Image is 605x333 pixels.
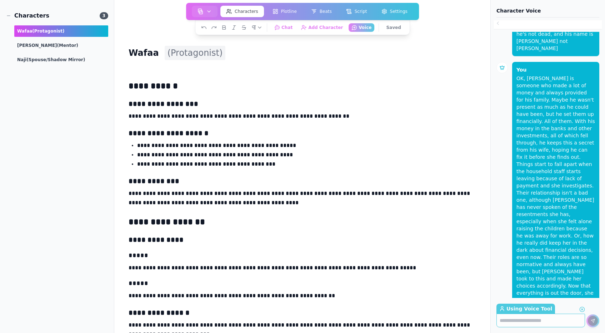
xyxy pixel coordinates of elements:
div: Characters [6,11,49,20]
div: Wafaa [14,25,108,37]
a: Settings [374,4,415,19]
label: Using Voice Tool [496,304,555,314]
a: Plotline [265,4,304,19]
div: Naji [14,54,108,65]
div: [PERSON_NAME] [14,40,108,51]
p: Character Voice [496,7,599,14]
a: Script [339,4,374,19]
h1: Wafaa [126,46,162,60]
h2: (protagonist) [165,46,226,60]
span: 3 [100,12,108,19]
div: he's not dead, and his name is [PERSON_NAME] not [PERSON_NAME] [516,30,595,52]
button: Voice [349,23,374,32]
span: (Mentor) [57,43,79,48]
p: You [516,66,595,73]
a: Characters [219,4,265,19]
img: storyboard [197,9,203,14]
span: (Spouse/Shadow Mirror) [26,57,85,62]
button: Settings [376,6,413,17]
button: Plotline [267,6,302,17]
button: Script [340,6,373,17]
span: (protagonist) [32,29,64,34]
button: Characters [220,6,264,17]
button: Chat [271,23,295,32]
a: Beats [304,4,339,19]
button: Saved [384,23,404,32]
button: Add Character [298,23,346,32]
button: Beats [305,6,337,17]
